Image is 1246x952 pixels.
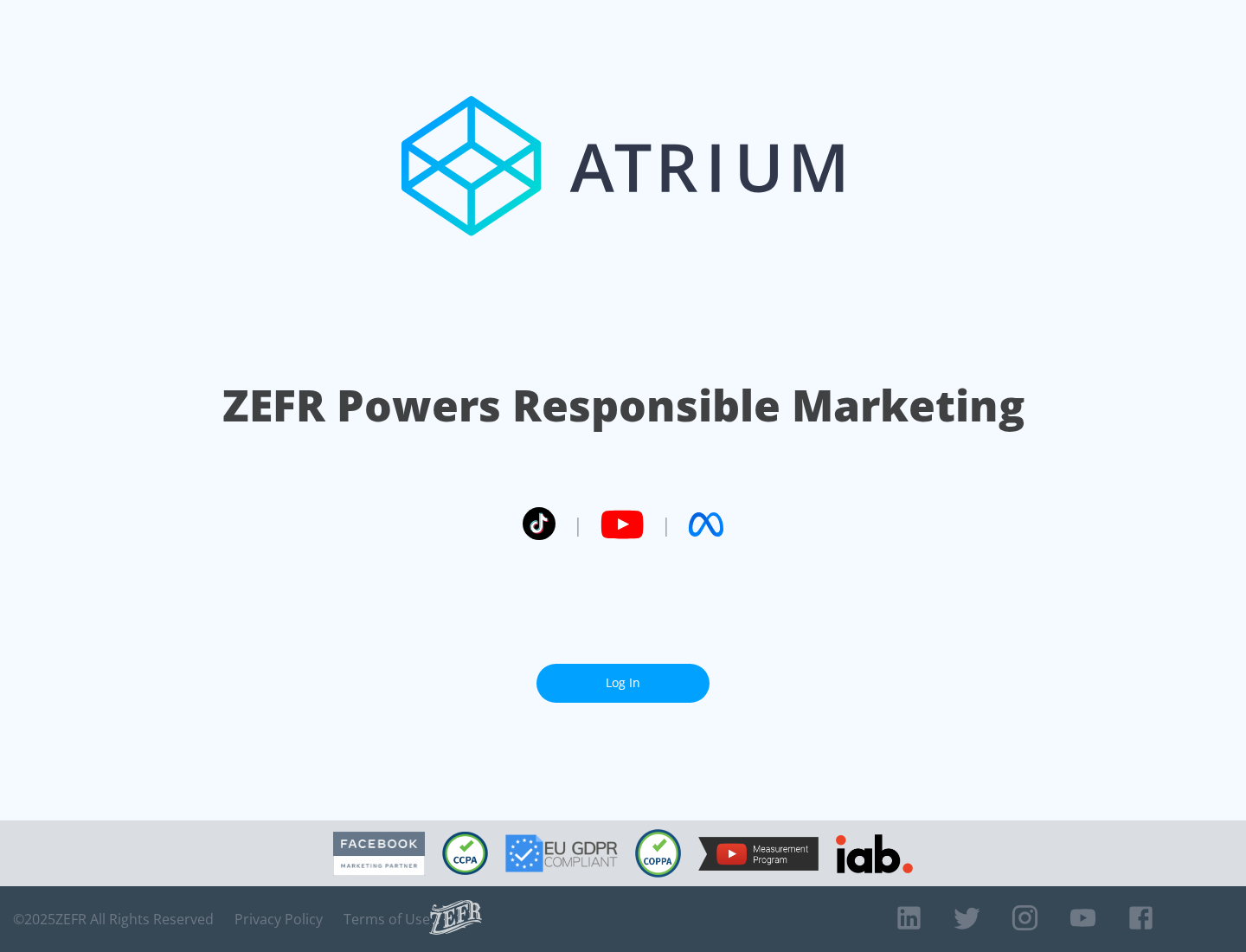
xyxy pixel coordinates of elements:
img: CCPA Compliant [442,832,488,875]
img: GDPR Compliant [505,834,618,872]
span: | [573,511,583,537]
span: | [661,511,671,537]
img: IAB [836,834,913,873]
span: © 2025 ZEFR All Rights Reserved [13,910,214,928]
h1: ZEFR Powers Responsible Marketing [222,376,1024,435]
a: Log In [536,664,710,703]
img: YouTube Measurement Program [698,837,819,871]
a: Privacy Policy [234,910,323,928]
a: Terms of Use [344,910,430,928]
img: Facebook Marketing Partner [333,832,425,876]
img: COPPA Compliant [635,829,681,878]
